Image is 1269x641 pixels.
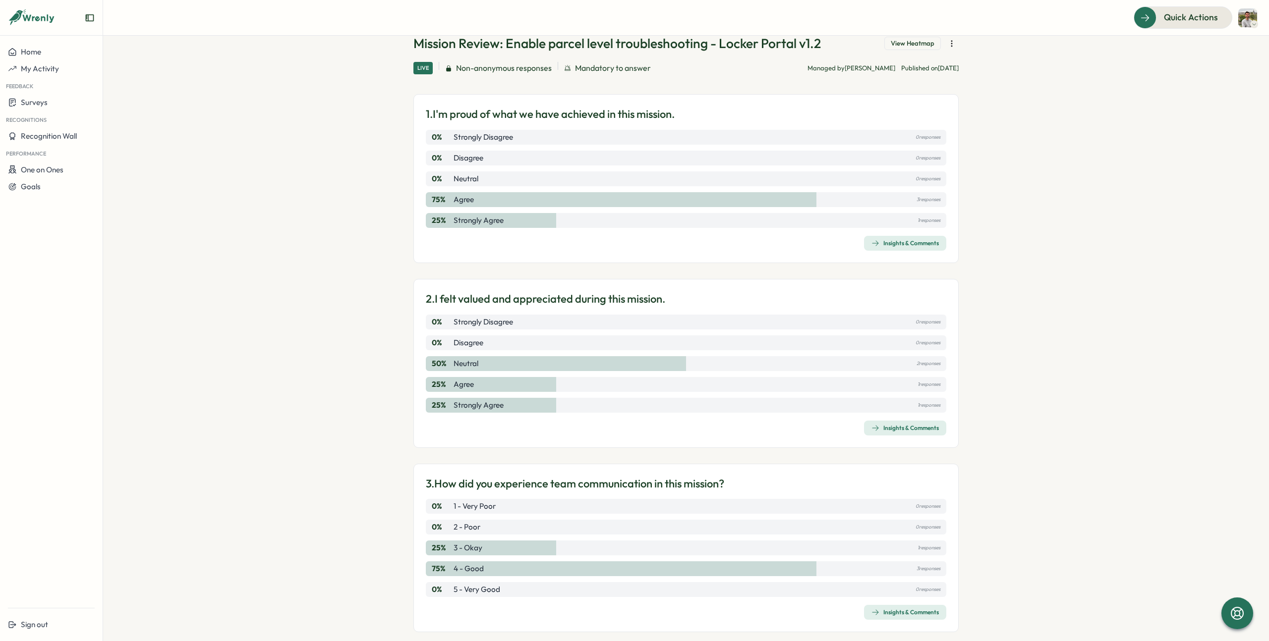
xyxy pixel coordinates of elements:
[917,358,940,369] p: 2 responses
[454,173,478,184] p: Neutral
[864,605,946,620] button: Insights & Comments
[432,522,452,533] p: 0 %
[413,35,821,52] h1: Mission Review: Enable parcel level troubleshooting - Locker Portal v1.2
[454,317,513,327] p: Strongly Disagree
[456,62,552,74] span: Non-anonymous responses
[891,39,934,48] span: View Heatmap
[916,173,940,184] p: 0 responses
[21,64,59,73] span: My Activity
[916,501,940,512] p: 0 responses
[917,194,940,205] p: 3 responses
[432,337,452,348] p: 0 %
[432,215,452,226] p: 25 %
[871,424,939,432] div: Insights & Comments
[454,379,474,390] p: Agree
[918,400,940,411] p: 1 responses
[454,584,500,595] p: 5 - Very Good
[454,400,504,411] p: Strongly Agree
[85,13,95,23] button: Expand sidebar
[454,153,483,163] p: Disagree
[432,563,452,574] p: 75 %
[454,132,513,143] p: Strongly Disagree
[432,194,452,205] p: 75 %
[454,215,504,226] p: Strongly Agree
[916,153,940,163] p: 0 responses
[454,563,484,574] p: 4 - Good
[432,317,452,327] p: 0 %
[454,358,478,369] p: Neutral
[917,563,940,574] p: 3 responses
[916,584,940,595] p: 0 responses
[916,522,940,533] p: 0 responses
[938,64,959,72] span: [DATE]
[21,47,41,56] span: Home
[426,107,675,122] p: 1. I'm proud of what we have achieved in this mission.
[432,358,452,369] p: 50 %
[432,132,452,143] p: 0 %
[432,173,452,184] p: 0 %
[426,291,665,307] p: 2. I felt valued and appreciated during this mission.
[916,317,940,327] p: 0 responses
[918,542,940,553] p: 1 responses
[454,501,496,512] p: 1 - Very Poor
[916,132,940,143] p: 0 responses
[21,165,63,174] span: One on Ones
[21,620,48,629] span: Sign out
[454,522,480,533] p: 2 - Poor
[916,337,940,348] p: 0 responses
[454,337,483,348] p: Disagree
[864,421,946,435] button: Insights & Comments
[413,62,433,74] div: Live
[432,379,452,390] p: 25 %
[871,608,939,616] div: Insights & Comments
[1134,6,1232,28] button: Quick Actions
[918,215,940,226] p: 1 responses
[901,64,959,73] p: Published on
[884,37,941,51] button: View Heatmap
[432,584,452,595] p: 0 %
[426,476,724,491] p: 3. How did you experience team communication in this mission?
[808,64,895,73] p: Managed by
[21,182,41,191] span: Goals
[918,379,940,390] p: 1 responses
[454,194,474,205] p: Agree
[575,62,651,74] span: Mandatory to answer
[1164,11,1218,24] span: Quick Actions
[871,239,939,247] div: Insights & Comments
[432,501,452,512] p: 0 %
[21,131,77,141] span: Recognition Wall
[432,400,452,411] p: 25 %
[845,64,895,72] span: [PERSON_NAME]
[864,236,946,251] button: Insights & Comments
[21,98,48,107] span: Surveys
[432,153,452,163] p: 0 %
[432,542,452,553] p: 25 %
[1238,8,1257,27] img: Brian Schrader
[454,542,482,553] p: 3 - Okay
